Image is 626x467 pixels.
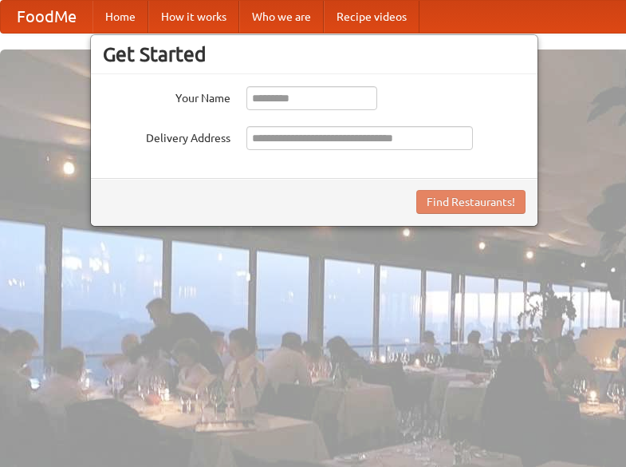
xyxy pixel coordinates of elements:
[103,126,230,146] label: Delivery Address
[103,42,526,66] h3: Get Started
[148,1,239,33] a: How it works
[1,1,93,33] a: FoodMe
[239,1,324,33] a: Who we are
[416,190,526,214] button: Find Restaurants!
[103,86,230,106] label: Your Name
[324,1,419,33] a: Recipe videos
[93,1,148,33] a: Home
